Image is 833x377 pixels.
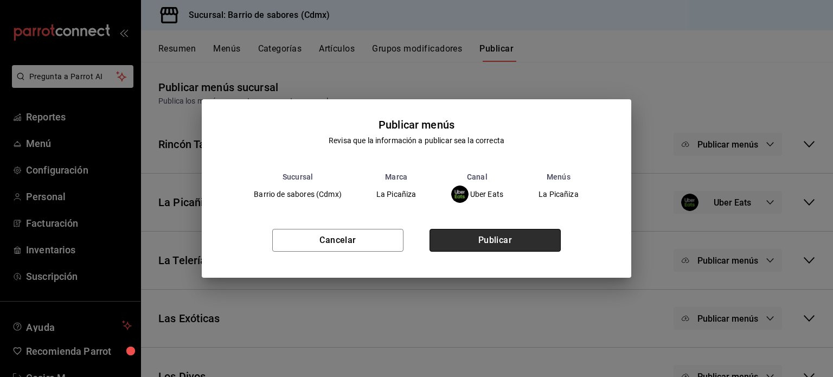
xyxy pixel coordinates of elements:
[539,190,579,198] span: La Picañiza
[272,229,403,252] button: Cancelar
[329,135,504,146] div: Revisa que la información a publicar sea la correcta
[430,229,561,252] button: Publicar
[451,186,504,203] div: Uber Eats
[236,181,359,207] td: Barrio de sabores (Cdmx)
[379,117,454,133] div: Publicar menús
[359,181,434,207] td: La Picañiza
[359,172,434,181] th: Marca
[434,172,521,181] th: Canal
[236,172,359,181] th: Sucursal
[521,172,597,181] th: Menús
